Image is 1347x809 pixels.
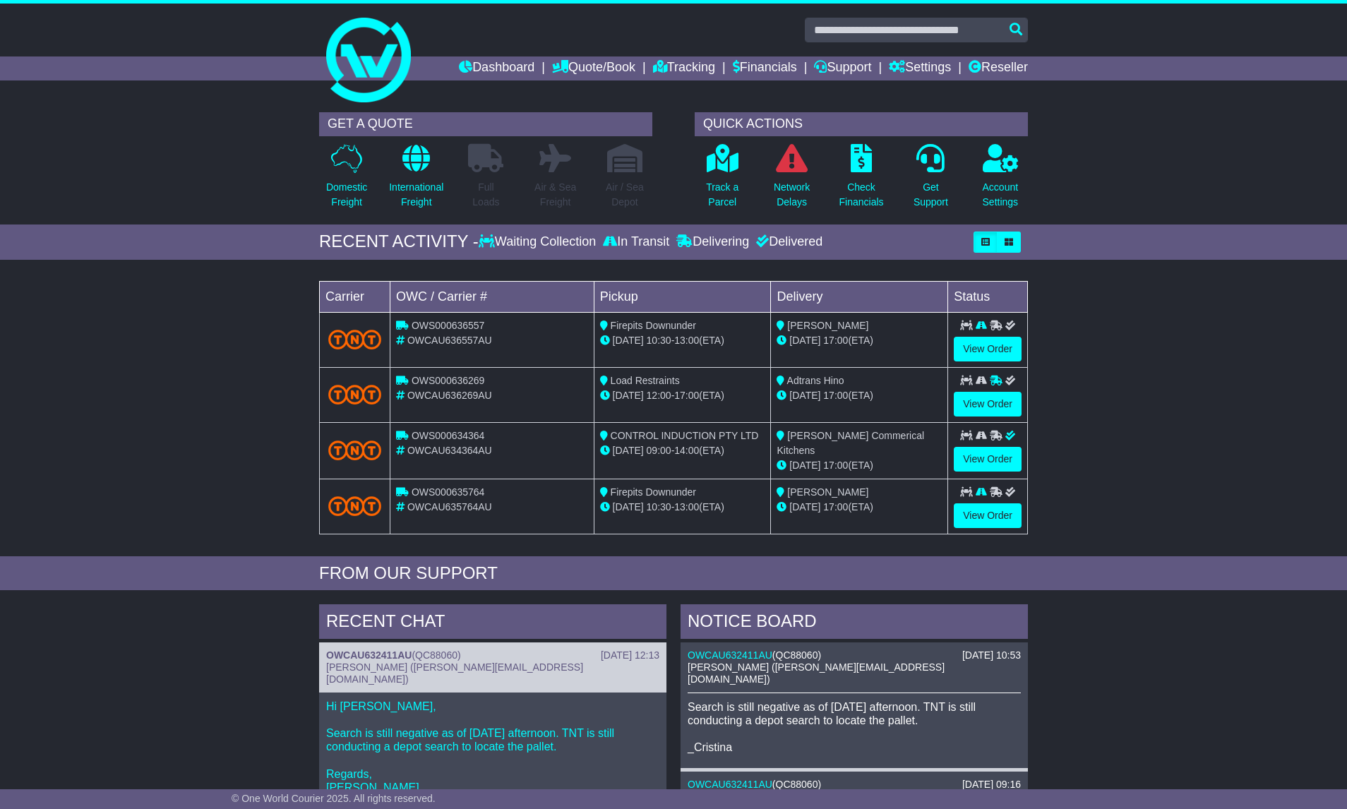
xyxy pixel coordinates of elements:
span: OWCAU636557AU [407,335,492,346]
span: [DATE] [613,445,644,456]
span: OWS000636557 [412,320,485,331]
a: InternationalFreight [388,143,444,217]
a: Tracking [653,56,715,80]
span: Firepits Downunder [611,320,696,331]
span: [DATE] [789,390,820,401]
a: OWCAU632411AU [688,779,772,790]
span: OWCAU634364AU [407,445,492,456]
div: NOTICE BOARD [681,604,1028,642]
span: [PERSON_NAME] ([PERSON_NAME][EMAIL_ADDRESS][DOMAIN_NAME]) [688,661,945,685]
span: [DATE] [613,501,644,513]
p: Search is still negative as of [DATE] afternoon. TNT is still conducting a depot search to locate... [688,700,1021,755]
span: Load Restraints [611,375,680,386]
div: ( ) [688,649,1021,661]
span: OWS000636269 [412,375,485,386]
td: Delivery [771,281,948,312]
span: 12:00 [647,390,671,401]
p: Network Delays [774,180,810,210]
td: Pickup [594,281,771,312]
a: View Order [954,503,1022,528]
div: [DATE] 12:13 [601,649,659,661]
span: Adtrans Hino [787,375,844,386]
div: (ETA) [777,333,942,348]
div: Waiting Collection [479,234,599,250]
span: [DATE] [789,335,820,346]
span: OWS000635764 [412,486,485,498]
span: 13:00 [674,501,699,513]
span: QC88060 [776,649,818,661]
a: Dashboard [459,56,534,80]
p: Check Financials [839,180,884,210]
span: [PERSON_NAME] Commerical Kitchens [777,430,924,456]
span: 13:00 [674,335,699,346]
span: 10:30 [647,335,671,346]
span: OWS000634364 [412,430,485,441]
div: RECENT CHAT [319,604,666,642]
p: Track a Parcel [706,180,738,210]
p: Full Loads [468,180,503,210]
a: AccountSettings [982,143,1019,217]
div: - (ETA) [600,443,765,458]
div: Delivering [673,234,753,250]
a: Settings [889,56,951,80]
a: Reseller [969,56,1028,80]
p: International Freight [389,180,443,210]
a: GetSupport [913,143,949,217]
a: View Order [954,392,1022,417]
span: 17:00 [823,501,848,513]
div: (ETA) [777,458,942,473]
p: Air & Sea Freight [534,180,576,210]
a: View Order [954,447,1022,472]
div: [DATE] 09:16 [962,779,1021,791]
span: [DATE] [789,460,820,471]
td: OWC / Carrier # [390,281,594,312]
span: 10:30 [647,501,671,513]
span: [DATE] [613,335,644,346]
td: Carrier [320,281,390,312]
div: - (ETA) [600,388,765,403]
div: ( ) [688,779,1021,791]
span: OWCAU635764AU [407,501,492,513]
div: - (ETA) [600,500,765,515]
div: Delivered [753,234,822,250]
div: GET A QUOTE [319,112,652,136]
div: RECENT ACTIVITY - [319,232,479,252]
p: Get Support [914,180,948,210]
div: In Transit [599,234,673,250]
span: OWCAU636269AU [407,390,492,401]
a: OWCAU632411AU [688,649,772,661]
div: [DATE] 10:53 [962,649,1021,661]
a: DomesticFreight [325,143,368,217]
span: [DATE] [613,390,644,401]
div: - (ETA) [600,333,765,348]
span: 17:00 [674,390,699,401]
a: Track aParcel [705,143,739,217]
img: TNT_Domestic.png [328,441,381,460]
span: Firepits Downunder [611,486,696,498]
a: CheckFinancials [839,143,885,217]
span: [PERSON_NAME] [787,320,868,331]
span: 17:00 [823,460,848,471]
p: Account Settings [983,180,1019,210]
img: TNT_Domestic.png [328,385,381,404]
span: 14:00 [674,445,699,456]
span: CONTROL INDUCTION PTY LTD [611,430,759,441]
span: 09:00 [647,445,671,456]
img: TNT_Domestic.png [328,496,381,515]
a: Support [814,56,871,80]
div: ( ) [326,649,659,661]
span: QC88060 [776,779,818,790]
a: OWCAU632411AU [326,649,412,661]
a: View Order [954,337,1022,361]
div: (ETA) [777,388,942,403]
span: [PERSON_NAME] [787,486,868,498]
a: Financials [733,56,797,80]
div: (ETA) [777,500,942,515]
span: [PERSON_NAME] ([PERSON_NAME][EMAIL_ADDRESS][DOMAIN_NAME]) [326,661,583,685]
div: FROM OUR SUPPORT [319,563,1028,584]
a: NetworkDelays [773,143,810,217]
p: Domestic Freight [326,180,367,210]
span: 17:00 [823,390,848,401]
div: QUICK ACTIONS [695,112,1028,136]
p: Hi [PERSON_NAME], Search is still negative as of [DATE] afternoon. TNT is still conducting a depo... [326,700,659,794]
